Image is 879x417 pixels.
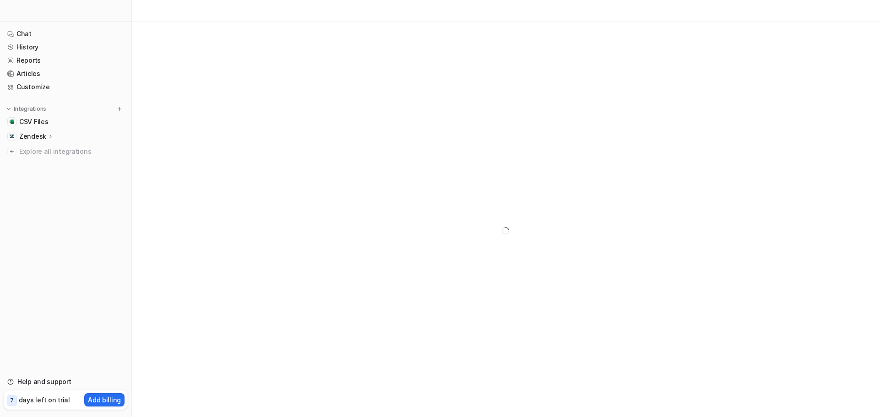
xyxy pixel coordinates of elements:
button: Integrations [4,104,49,114]
p: Zendesk [19,132,46,141]
a: Help and support [4,375,128,388]
a: Customize [4,81,128,93]
a: Chat [4,27,128,40]
button: Add billing [84,393,125,406]
p: days left on trial [19,395,70,405]
p: 7 [10,396,14,405]
a: CSV FilesCSV Files [4,115,128,128]
span: CSV Files [19,117,48,126]
p: Add billing [88,395,121,405]
img: Zendesk [9,134,15,139]
a: Articles [4,67,128,80]
a: Explore all integrations [4,145,128,158]
img: CSV Files [9,119,15,125]
img: expand menu [5,106,12,112]
img: explore all integrations [7,147,16,156]
p: Integrations [14,105,46,113]
a: History [4,41,128,54]
span: Explore all integrations [19,144,124,159]
img: menu_add.svg [116,106,123,112]
a: Reports [4,54,128,67]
